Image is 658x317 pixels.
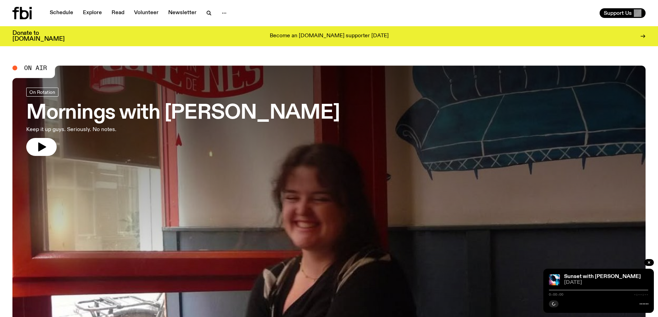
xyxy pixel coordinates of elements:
span: On Rotation [29,89,55,95]
a: Read [107,8,128,18]
span: On Air [24,65,47,71]
span: [DATE] [564,280,648,285]
a: Sunset with [PERSON_NAME] [564,274,641,279]
a: Newsletter [164,8,201,18]
button: Support Us [600,8,646,18]
a: Explore [79,8,106,18]
span: 0:00:00 [549,293,563,296]
h3: Donate to [DOMAIN_NAME] [12,30,65,42]
a: Volunteer [130,8,163,18]
p: Become an [DOMAIN_NAME] supporter [DATE] [270,33,389,39]
span: -:--:-- [634,293,648,296]
h3: Mornings with [PERSON_NAME] [26,103,340,123]
span: Support Us [604,10,632,16]
a: Mornings with [PERSON_NAME]Keep it up guys. Seriously. No notes. [26,88,340,156]
a: Schedule [46,8,77,18]
a: On Rotation [26,88,58,97]
p: Keep it up guys. Seriously. No notes. [26,126,203,134]
img: Simon Caldwell stands side on, looking downwards. He has headphones on. Behind him is a brightly ... [549,274,560,285]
